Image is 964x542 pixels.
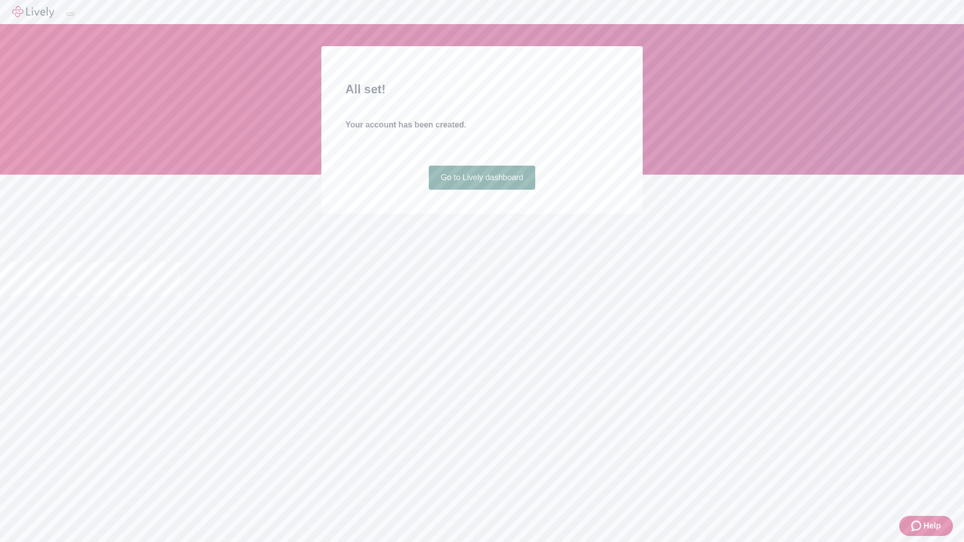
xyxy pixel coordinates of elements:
[911,520,923,532] svg: Zendesk support icon
[66,13,74,16] button: Log out
[429,166,536,190] a: Go to Lively dashboard
[345,119,619,131] h4: Your account has been created.
[923,520,941,532] span: Help
[899,516,953,536] button: Zendesk support iconHelp
[12,6,54,18] img: Lively
[345,80,619,98] h2: All set!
